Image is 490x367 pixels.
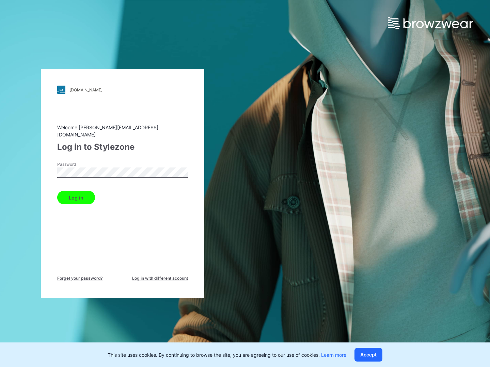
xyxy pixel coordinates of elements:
[57,141,188,153] div: Log in to Stylezone
[132,275,188,281] span: Log in with different account
[321,352,346,358] a: Learn more
[354,348,382,362] button: Accept
[388,17,473,29] img: browzwear-logo.e42bd6dac1945053ebaf764b6aa21510.svg
[57,191,95,204] button: Log in
[57,86,65,94] img: stylezone-logo.562084cfcfab977791bfbf7441f1a819.svg
[69,87,102,92] div: [DOMAIN_NAME]
[108,351,346,358] p: This site uses cookies. By continuing to browse the site, you are agreeing to our use of cookies.
[57,275,103,281] span: Forget your password?
[57,86,188,94] a: [DOMAIN_NAME]
[57,161,105,167] label: Password
[57,124,188,138] div: Welcome [PERSON_NAME][EMAIL_ADDRESS][DOMAIN_NAME]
